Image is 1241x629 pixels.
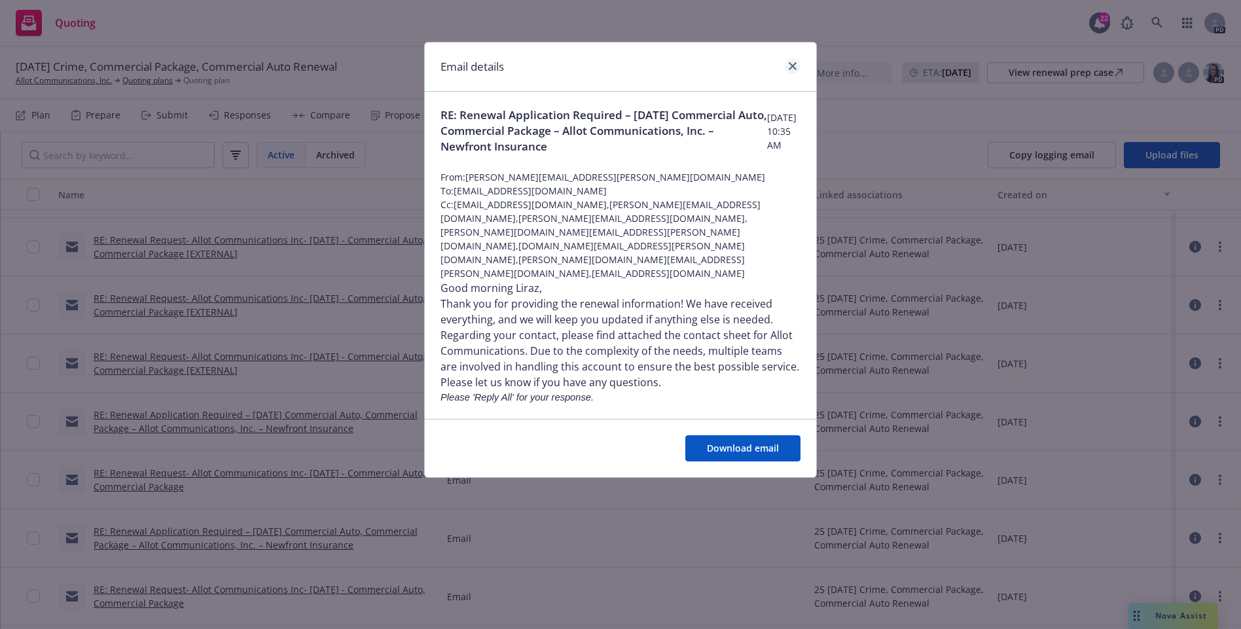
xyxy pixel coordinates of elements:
span: Download email [707,442,779,454]
p: Thank you for providing the renewal information! We have received everything, and we will keep yo... [441,296,800,327]
span: [DATE] 10:35 AM [767,111,800,152]
span: From: [PERSON_NAME][EMAIL_ADDRESS][PERSON_NAME][DOMAIN_NAME] [441,170,800,184]
i: Please 'Reply All' for your response. [441,392,594,403]
span: RE: Renewal Application Required – [DATE] Commercial Auto, Commercial Package – Allot Communicati... [441,107,767,154]
button: Download email [685,435,800,461]
span: Cc: [EMAIL_ADDRESS][DOMAIN_NAME],[PERSON_NAME][EMAIL_ADDRESS][DOMAIN_NAME],[PERSON_NAME][EMAIL_AD... [441,198,800,280]
a: close [785,58,800,74]
h1: Email details [441,58,504,75]
p: Regarding your contact, please find attached the contact sheet for Allot Communications. Due to t... [441,327,800,374]
span: To: [EMAIL_ADDRESS][DOMAIN_NAME] [441,184,800,198]
p: Please let us know if you have any questions. [441,374,800,390]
